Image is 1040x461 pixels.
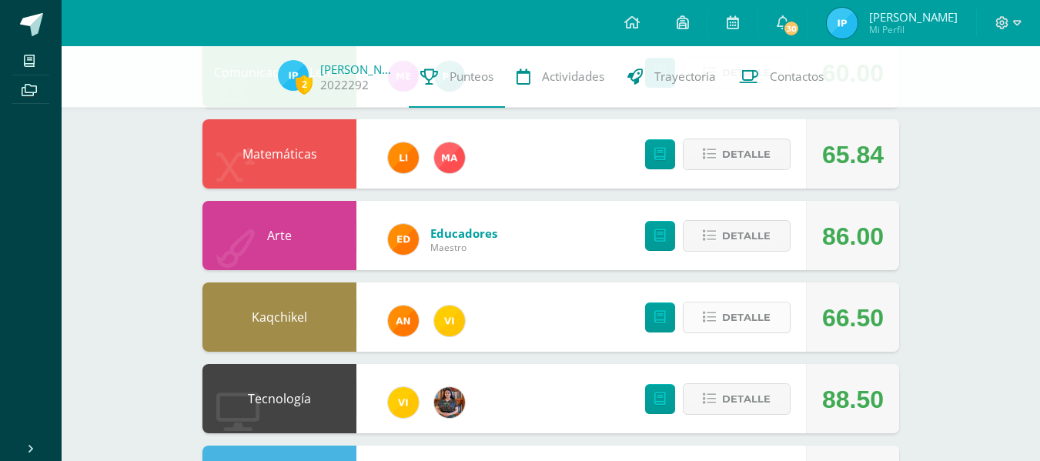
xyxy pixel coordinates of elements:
[722,385,771,413] span: Detalle
[278,60,309,91] img: d72ece5849e75a8ab3d9f762b2869359.png
[505,46,616,108] a: Actividades
[654,68,716,85] span: Trayectoria
[722,303,771,332] span: Detalle
[822,283,884,352] div: 66.50
[869,9,958,25] span: [PERSON_NAME]
[822,202,884,271] div: 86.00
[869,23,958,36] span: Mi Perfil
[434,387,465,418] img: 60a759e8b02ec95d430434cf0c0a55c7.png
[296,75,313,94] span: 2
[827,8,858,38] img: d72ece5849e75a8ab3d9f762b2869359.png
[388,387,419,418] img: f428c1eda9873657749a26557ec094a8.png
[783,20,800,37] span: 30
[430,225,497,241] a: Educadores
[388,142,419,173] img: d78b0415a9069934bf99e685b082ed4f.png
[409,46,505,108] a: Punteos
[434,306,465,336] img: f428c1eda9873657749a26557ec094a8.png
[450,68,493,85] span: Punteos
[388,224,419,255] img: ed927125212876238b0630303cb5fd71.png
[722,140,771,169] span: Detalle
[202,364,356,433] div: Tecnología
[822,365,884,434] div: 88.50
[683,302,791,333] button: Detalle
[434,142,465,173] img: 777e29c093aa31b4e16d68b2ed8a8a42.png
[616,46,727,108] a: Trayectoria
[542,68,604,85] span: Actividades
[320,77,369,93] a: 2022292
[770,68,824,85] span: Contactos
[202,201,356,270] div: Arte
[727,46,835,108] a: Contactos
[683,383,791,415] button: Detalle
[822,120,884,189] div: 65.84
[430,241,497,254] span: Maestro
[202,282,356,352] div: Kaqchikel
[202,119,356,189] div: Matemáticas
[683,139,791,170] button: Detalle
[722,222,771,250] span: Detalle
[388,306,419,336] img: fc6731ddebfef4a76f049f6e852e62c4.png
[320,62,397,77] a: [PERSON_NAME]
[683,220,791,252] button: Detalle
